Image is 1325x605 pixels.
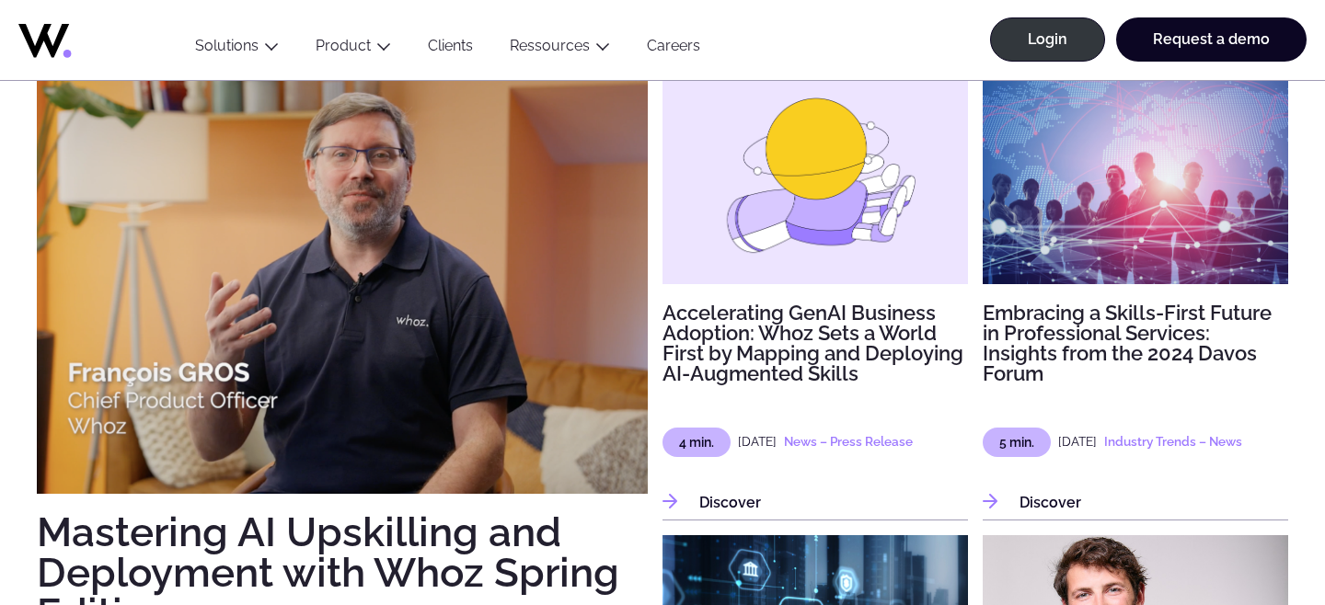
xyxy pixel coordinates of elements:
[510,37,590,54] a: Ressources
[983,74,1288,520] a: Embracing a Skills-First Future in Professional Services: Insights from the 2024 Davos Forum Embr...
[983,302,1288,383] h3: Embracing a Skills-First Future in Professional Services: Insights from the 2024 Davos Forum
[983,494,1081,511] div: Lire la suite de "Embracing a Skills-First Future in Professional Services: Insights from the 202...
[738,432,777,451] p: [DATE]
[662,494,761,511] div: Lire la suite de "Accelerating GenAI Business Adoption: Whoz Sets a World First by Mapping and De...
[662,302,968,383] h3: Accelerating GenAI Business Adoption: Whoz Sets a World First by Mapping and Deploying AI-Augment...
[297,37,409,62] button: Product
[1104,432,1242,451] p: Industry Trends – News
[177,37,297,62] button: Solutions
[491,37,628,62] button: Ressources
[1116,17,1307,62] a: Request a demo
[1058,432,1097,451] p: [DATE]
[990,17,1105,62] a: Login
[409,37,491,62] a: Clients
[316,37,371,54] a: Product
[784,432,913,451] p: News – Press Release
[662,74,968,520] a: Accelerating GenAI Business Adoption: Whoz Sets a World First by Mapping and Deploying AI-Augment...
[662,428,731,457] p: 4 min.
[37,74,648,495] img: Mastering AI Upskilling and Deployment with Whoz Spring Edition
[983,74,1288,284] img: Embracing a Skills-First Future in Professional Services: Insights from the 2024 Davos Forum
[662,70,968,288] img: Accelerating GenAI Business Adoption: Whoz Sets a World First by Mapping and Deploying AI-Augment...
[628,37,719,62] a: Careers
[1204,484,1299,579] iframe: Chatbot
[983,428,1051,457] p: 5 min.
